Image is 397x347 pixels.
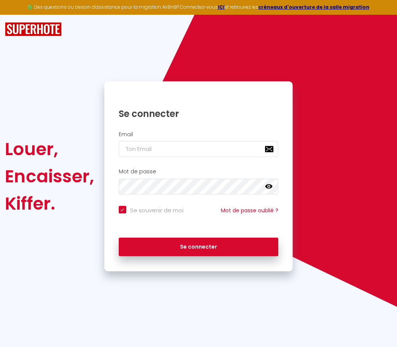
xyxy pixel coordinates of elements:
a: créneaux d'ouverture de la salle migration [258,4,369,10]
div: Encaisser, [5,163,94,190]
input: Ton Email [119,141,279,157]
a: Mot de passe oublié ? [221,207,278,214]
h1: Se connecter [119,108,279,120]
div: Louer, [5,135,94,163]
h2: Mot de passe [119,168,279,175]
img: SuperHote logo [5,22,62,36]
a: ICI [218,4,225,10]
div: Kiffer. [5,190,94,217]
button: Se connecter [119,238,279,257]
h2: Email [119,131,279,138]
